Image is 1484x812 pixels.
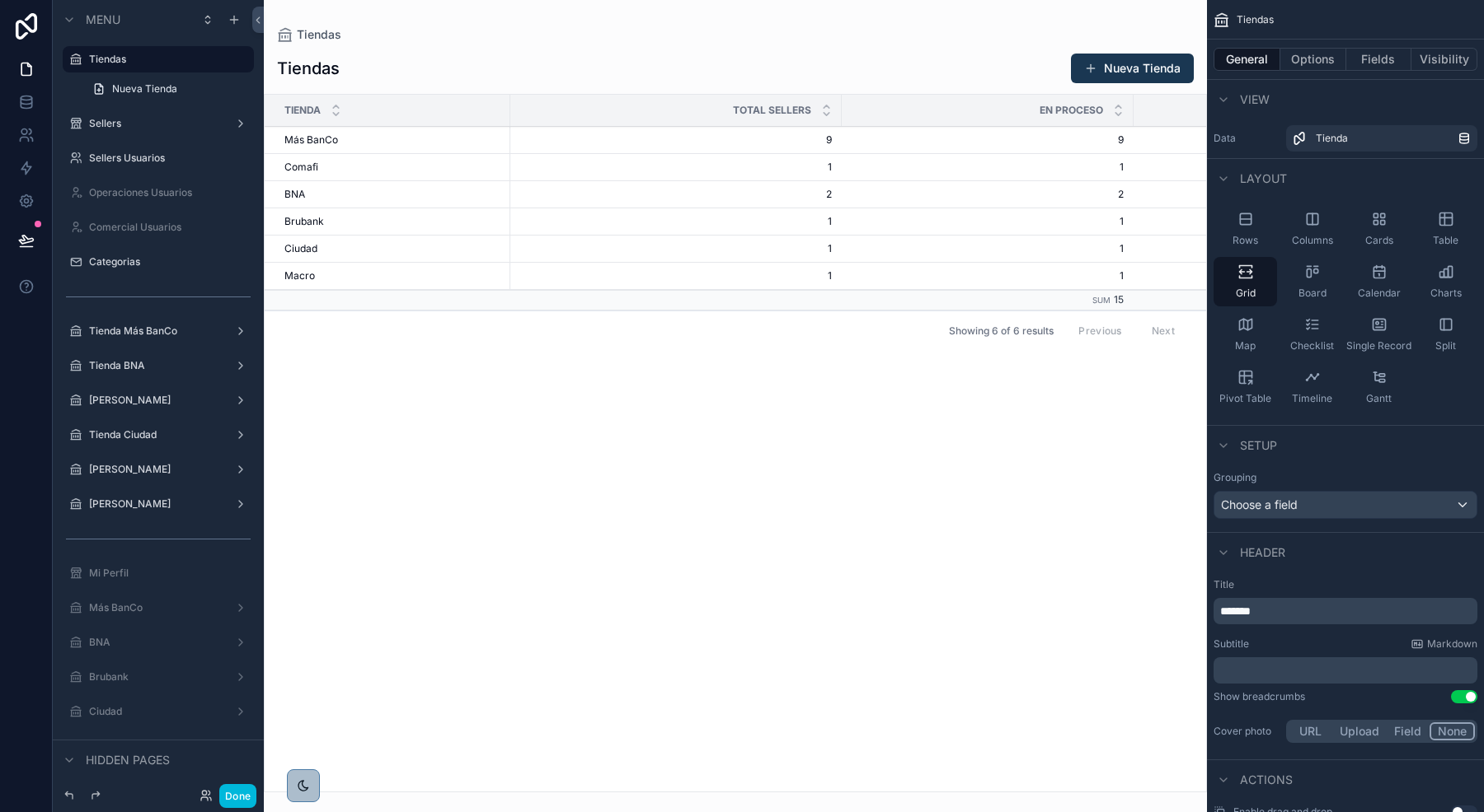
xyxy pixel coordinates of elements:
a: Nueva Tienda [82,76,254,102]
div: scrollable content [1214,657,1477,684]
button: General [1214,48,1280,71]
span: Table [1433,234,1458,247]
span: Pivot Table [1219,392,1271,405]
span: Menu [86,12,120,28]
button: Cards [1347,204,1411,254]
small: Sum [1092,296,1111,305]
span: Setup [1240,437,1277,454]
button: Pivot Table [1214,362,1277,412]
a: Macro [284,269,500,282]
span: Layout [1240,170,1287,187]
span: Tiendas [1237,13,1274,26]
button: Single Record [1347,310,1411,359]
button: Grid [1214,257,1277,306]
button: Split [1414,310,1477,359]
span: Actions [1240,772,1293,788]
label: Mi Perfil [89,567,244,580]
a: Comafi [284,161,500,174]
label: Title [1214,578,1477,591]
label: Categorias [89,255,244,268]
label: Comercial Usuarios [89,221,244,234]
label: [PERSON_NAME] [89,394,221,407]
span: Header [1240,544,1285,561]
label: Cover photo [1214,725,1280,738]
span: Showing 6 of 6 results [949,324,1054,338]
span: Más BanCo [284,133,338,147]
span: Calendar [1358,287,1401,300]
button: Board [1280,257,1344,306]
span: Tienda [1316,132,1348,145]
button: Columns [1280,204,1344,254]
label: Sellers Usuarios [89,152,244,165]
button: Map [1214,310,1277,359]
button: Upload [1332,722,1387,740]
a: Tienda [1286,125,1477,152]
label: Brubank [89,670,221,684]
label: Ciudad [89,705,221,718]
span: Split [1435,339,1456,352]
a: Operaciones Usuarios [89,186,244,199]
label: [PERSON_NAME] [89,463,221,476]
button: Charts [1414,257,1477,306]
label: Sellers [89,117,221,130]
span: Markdown [1427,637,1477,651]
button: Visibility [1411,48,1477,71]
div: Choose a field [1214,492,1477,518]
span: Grid [1236,287,1256,300]
button: Done [219,784,256,808]
button: None [1430,722,1475,740]
span: Map [1235,339,1256,352]
span: Tienda [284,104,321,117]
span: Checklist [1290,339,1334,352]
span: Macro [284,269,315,282]
span: Timeline [1292,392,1332,405]
button: Field [1387,722,1430,740]
label: Tienda Más BanCo [89,324,221,338]
button: Table [1414,204,1477,254]
span: Ciudad [284,242,317,255]
span: Cards [1365,234,1393,247]
label: Tiendas [89,53,244,66]
label: BNA [89,636,221,649]
button: Checklist [1280,310,1344,359]
a: Más BanCo [284,133,500,147]
span: 15 [1114,293,1124,306]
a: Brubank [284,215,500,228]
span: Board [1298,287,1327,300]
a: Tienda BNA [89,359,221,372]
span: Brubank [284,215,324,228]
label: Grouping [1214,471,1256,484]
label: Subtitle [1214,637,1249,651]
button: Timeline [1280,362,1344,412]
span: Total Sellers [733,104,811,117]
div: Show breadcrumbs [1214,690,1305,703]
label: Más BanCo [89,601,221,614]
a: BNA [284,188,500,201]
span: Gantt [1366,392,1392,405]
button: Rows [1214,204,1277,254]
button: Calendar [1347,257,1411,306]
label: Data [1214,132,1280,145]
span: Nueva Tienda [112,82,177,96]
button: Fields [1346,48,1412,71]
span: Single Record [1346,339,1411,352]
label: [PERSON_NAME] [89,497,221,511]
label: Tienda Ciudad [89,428,221,441]
button: Gantt [1347,362,1411,412]
button: Options [1280,48,1346,71]
span: View [1240,91,1270,108]
span: Columns [1292,234,1333,247]
span: Hidden pages [86,752,170,768]
span: Charts [1430,287,1462,300]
